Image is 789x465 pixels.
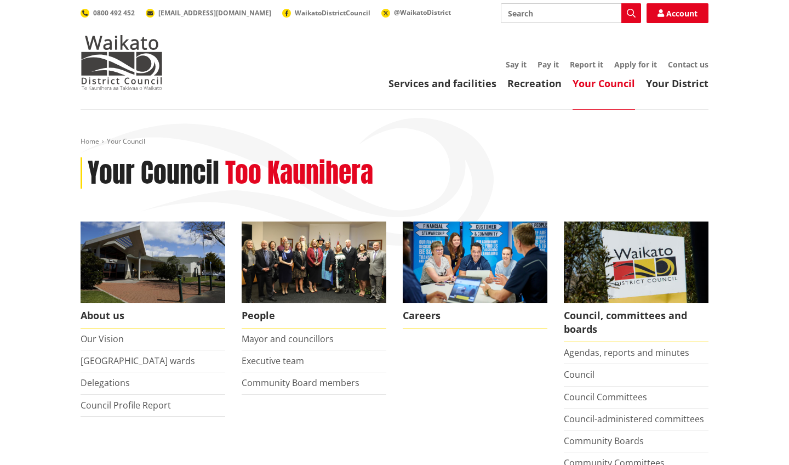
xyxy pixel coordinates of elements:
[403,222,547,328] a: Careers
[403,222,547,303] img: Office staff in meeting - Career page
[242,222,386,328] a: 2022 Council People
[614,59,657,70] a: Apply for it
[146,8,271,18] a: [EMAIL_ADDRESS][DOMAIN_NAME]
[242,355,304,367] a: Executive team
[564,391,647,403] a: Council Committees
[107,137,145,146] span: Your Council
[242,333,334,345] a: Mayor and councillors
[501,3,641,23] input: Search input
[93,8,135,18] span: 0800 492 452
[564,303,708,342] span: Council, committees and boards
[573,77,635,90] a: Your Council
[81,333,124,345] a: Our Vision
[81,137,99,146] a: Home
[538,59,559,70] a: Pay it
[242,303,386,328] span: People
[564,368,594,381] a: Council
[81,355,195,367] a: [GEOGRAPHIC_DATA] wards
[570,59,603,70] a: Report it
[81,137,708,146] nav: breadcrumb
[506,59,527,70] a: Say it
[88,157,219,189] h1: Your Council
[225,157,373,189] h2: Too Kaunihera
[668,59,708,70] a: Contact us
[158,8,271,18] span: [EMAIL_ADDRESS][DOMAIN_NAME]
[507,77,562,90] a: Recreation
[564,413,704,425] a: Council-administered committees
[242,222,386,303] img: 2022 Council
[81,399,171,411] a: Council Profile Report
[81,377,130,389] a: Delegations
[81,222,225,328] a: WDC Building 0015 About us
[295,8,370,18] span: WaikatoDistrictCouncil
[81,35,163,90] img: Waikato District Council - Te Kaunihera aa Takiwaa o Waikato
[646,77,708,90] a: Your District
[81,222,225,303] img: WDC Building 0015
[564,222,708,342] a: Waikato-District-Council-sign Council, committees and boards
[388,77,496,90] a: Services and facilities
[81,303,225,328] span: About us
[564,222,708,303] img: Waikato-District-Council-sign
[81,8,135,18] a: 0800 492 452
[564,435,644,447] a: Community Boards
[647,3,708,23] a: Account
[242,377,359,389] a: Community Board members
[403,303,547,328] span: Careers
[394,8,451,17] span: @WaikatoDistrict
[282,8,370,18] a: WaikatoDistrictCouncil
[381,8,451,17] a: @WaikatoDistrict
[564,347,689,359] a: Agendas, reports and minutes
